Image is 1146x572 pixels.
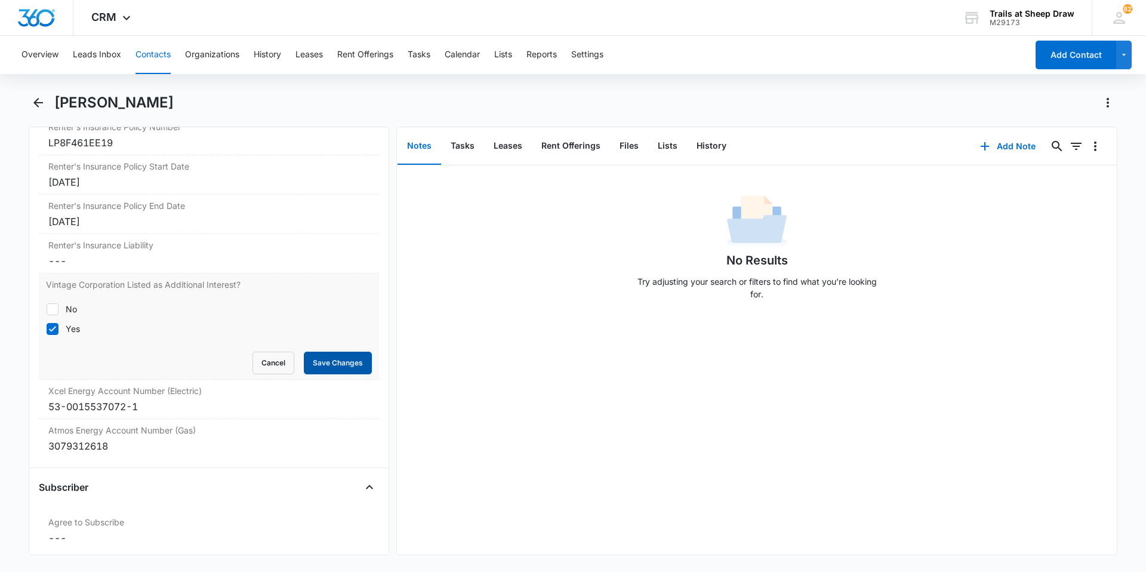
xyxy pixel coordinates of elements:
button: Notes [398,128,441,165]
button: Tasks [408,36,430,74]
div: account id [990,19,1074,27]
h1: No Results [726,251,788,269]
button: Files [610,128,648,165]
dd: --- [48,531,369,545]
div: No [66,303,77,315]
button: Back [29,93,47,112]
button: Add Contact [1036,41,1116,69]
div: 53-0015537072-1 [48,399,369,414]
label: Xcel Energy Account Number (Electric) [48,385,369,397]
button: Rent Offerings [532,128,610,165]
dd: --- [48,254,369,268]
button: Leads Inbox [73,36,121,74]
button: Settings [571,36,603,74]
div: Renter's Insurance Policy End Date[DATE] [39,195,379,234]
label: Vintage Corporation Listed as Additional Interest? [46,278,372,291]
button: Leases [295,36,323,74]
button: Leases [484,128,532,165]
div: Agree to Subscribe--- [39,511,379,550]
button: Actions [1098,93,1117,112]
div: 3079312618 [48,439,369,453]
button: Cancel [252,352,294,374]
button: Save Changes [304,352,372,374]
button: Overview [21,36,58,74]
label: Renter's Insurance Liability [48,239,369,251]
div: Renter's Insurance Policy NumberLP8F461EE19 [39,116,379,155]
label: Agree to Subscribe [48,516,369,528]
div: [DATE] [48,214,369,229]
button: History [687,128,736,165]
div: LP8F461EE19 [48,136,369,150]
button: Rent Offerings [337,36,393,74]
h1: [PERSON_NAME] [54,94,174,112]
span: 82 [1123,4,1132,14]
label: Renter's Insurance Policy End Date [48,199,369,212]
label: Renter's Insurance Policy Number [48,121,369,133]
span: CRM [91,11,116,23]
button: Lists [494,36,512,74]
button: Reports [526,36,557,74]
button: Overflow Menu [1086,137,1105,156]
div: Renter's Insurance Liability--- [39,234,379,273]
div: notifications count [1123,4,1132,14]
div: [DATE] [48,175,369,189]
div: Atmos Energy Account Number (Gas)3079312618 [39,419,379,458]
label: Atmos Energy Account Number (Gas) [48,424,369,436]
h4: Subscriber [39,480,88,494]
div: account name [990,9,1074,19]
div: Renter's Insurance Policy Start Date[DATE] [39,155,379,195]
div: Xcel Energy Account Number (Electric)53-0015537072-1 [39,380,379,419]
button: Calendar [445,36,480,74]
button: Contacts [135,36,171,74]
button: Close [360,478,379,497]
button: Organizations [185,36,239,74]
button: Add Note [968,132,1048,161]
button: Tasks [441,128,484,165]
div: Yes [66,322,80,335]
button: Search... [1048,137,1067,156]
p: Try adjusting your search or filters to find what you’re looking for. [631,275,882,300]
img: No Data [727,192,787,251]
button: History [254,36,281,74]
button: Lists [648,128,687,165]
label: Renter's Insurance Policy Start Date [48,160,369,173]
button: Filters [1067,137,1086,156]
